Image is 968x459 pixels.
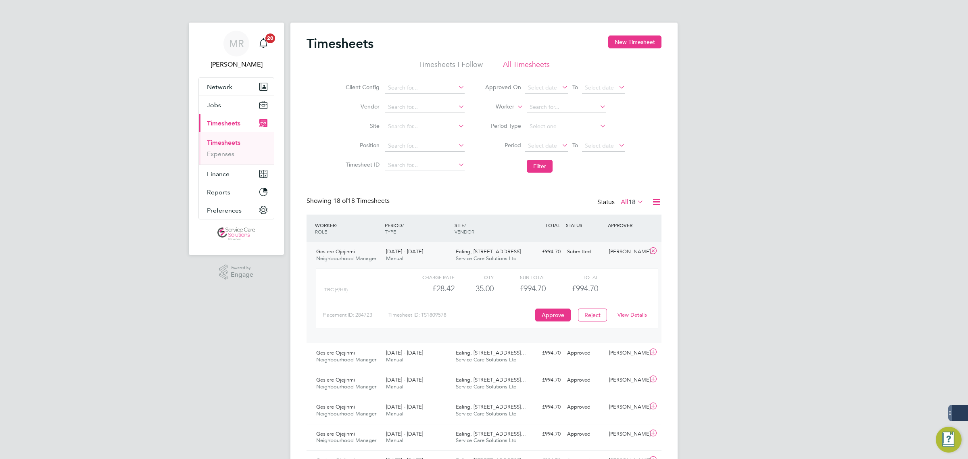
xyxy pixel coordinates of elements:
[564,401,606,414] div: Approved
[936,427,962,453] button: Engage Resource Center
[628,198,636,206] span: 18
[578,309,607,321] button: Reject
[606,346,648,360] div: [PERSON_NAME]
[585,84,614,91] span: Select date
[606,218,648,232] div: APPROVER
[198,60,274,69] span: Matt Robson
[383,218,453,239] div: PERIOD
[455,228,474,235] span: VENDOR
[456,403,526,410] span: Ealing, [STREET_ADDRESS]…
[386,356,403,363] span: Manual
[189,23,284,255] nav: Main navigation
[316,403,355,410] span: Gesiere Ojejinmi
[386,383,403,390] span: Manual
[456,410,517,417] span: Service Care Solutions Ltd
[343,161,380,168] label: Timesheet ID
[386,430,423,437] span: [DATE] - [DATE]
[478,103,514,111] label: Worker
[564,373,606,387] div: Approved
[207,119,240,127] span: Timesheets
[456,376,526,383] span: Ealing, [STREET_ADDRESS]…
[535,309,571,321] button: Approve
[564,218,606,232] div: STATUS
[198,227,274,240] a: Go to home page
[402,222,404,228] span: /
[386,437,403,444] span: Manual
[485,83,521,91] label: Approved On
[217,227,255,240] img: servicecare-logo-retina.png
[456,349,526,356] span: Ealing, [STREET_ADDRESS]…
[456,437,517,444] span: Service Care Solutions Ltd
[343,122,380,129] label: Site
[606,373,648,387] div: [PERSON_NAME]
[388,309,533,321] div: Timesheet ID: TS1809578
[385,102,465,113] input: Search for...
[528,142,557,149] span: Select date
[316,437,376,444] span: Neighbourhood Manager
[207,188,230,196] span: Reports
[606,428,648,441] div: [PERSON_NAME]
[546,272,598,282] div: Total
[503,60,550,74] li: All Timesheets
[528,84,557,91] span: Select date
[456,255,517,262] span: Service Care Solutions Ltd
[333,197,348,205] span: 18 of
[385,160,465,171] input: Search for...
[522,428,564,441] div: £994.70
[324,287,348,292] span: tbc (£/HR)
[570,82,580,92] span: To
[564,346,606,360] div: Approved
[527,121,606,132] input: Select one
[343,142,380,149] label: Position
[343,103,380,110] label: Vendor
[606,401,648,414] div: [PERSON_NAME]
[385,140,465,152] input: Search for...
[453,218,522,239] div: SITE
[494,272,546,282] div: Sub Total
[456,356,517,363] span: Service Care Solutions Ltd
[316,255,376,262] span: Neighbourhood Manager
[198,31,274,69] a: MR[PERSON_NAME]
[386,410,403,417] span: Manual
[403,282,455,295] div: £28.42
[199,78,274,96] button: Network
[455,272,494,282] div: QTY
[229,38,244,49] span: MR
[385,82,465,94] input: Search for...
[316,376,355,383] span: Gesiere Ojejinmi
[564,428,606,441] div: Approved
[313,218,383,239] div: WORKER
[385,121,465,132] input: Search for...
[323,309,388,321] div: Placement ID: 284723
[207,207,242,214] span: Preferences
[618,311,647,318] a: View Details
[199,201,274,219] button: Preferences
[522,346,564,360] div: £994.70
[199,114,274,132] button: Timesheets
[564,245,606,259] div: Submitted
[522,245,564,259] div: £994.70
[316,356,376,363] span: Neighbourhood Manager
[316,430,355,437] span: Gesiere Ojejinmi
[255,31,271,56] a: 20
[572,284,598,293] span: £994.70
[207,139,240,146] a: Timesheets
[456,248,526,255] span: Ealing, [STREET_ADDRESS]…
[545,222,560,228] span: TOTAL
[207,83,232,91] span: Network
[316,410,376,417] span: Neighbourhood Manager
[336,222,337,228] span: /
[199,183,274,201] button: Reports
[316,248,355,255] span: Gesiere Ojejinmi
[386,349,423,356] span: [DATE] - [DATE]
[527,160,553,173] button: Filter
[621,198,644,206] label: All
[333,197,390,205] span: 18 Timesheets
[456,383,517,390] span: Service Care Solutions Ltd
[386,403,423,410] span: [DATE] - [DATE]
[485,142,521,149] label: Period
[585,142,614,149] span: Select date
[207,101,221,109] span: Jobs
[385,228,396,235] span: TYPE
[207,170,229,178] span: Finance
